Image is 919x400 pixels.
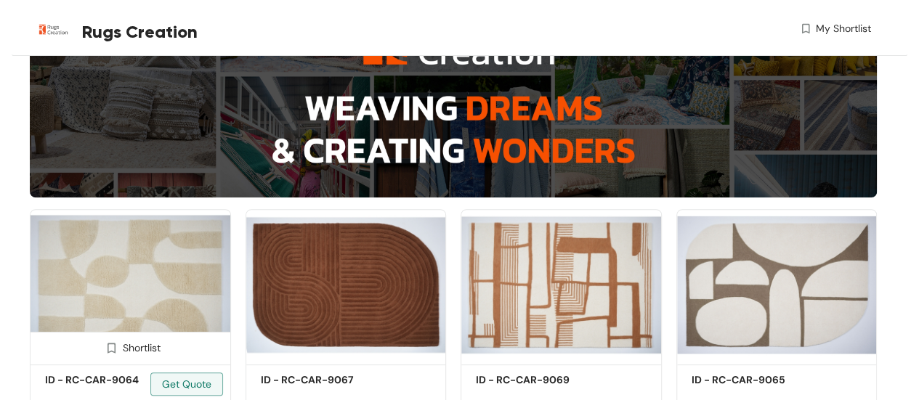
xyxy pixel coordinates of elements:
[100,340,161,354] div: Shortlist
[30,209,231,361] img: 72f55f65-1d59-4003-a711-9c8b4f52f986
[30,6,77,53] img: Buyer Portal
[476,372,599,388] h5: ID - RC-CAR-9069
[676,209,878,361] img: 8bcd521c-c750-4241-ac27-5a4e845802e4
[45,372,169,388] h5: ID - RC-CAR-9064
[692,372,815,388] h5: ID - RC-CAR-9065
[150,372,223,396] button: Get Quote
[816,21,871,36] span: My Shortlist
[261,372,384,388] h5: ID - RC-CAR-9067
[105,341,118,355] img: Shortlist
[246,209,447,361] img: 03e34a2f-0a7b-461f-a83b-5f1130079758
[461,209,662,361] img: f0d983c6-cad1-4a6f-9ce9-724b876935dc
[82,19,198,45] span: Rugs Creation
[162,376,211,392] span: Get Quote
[799,21,812,36] img: wishlist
